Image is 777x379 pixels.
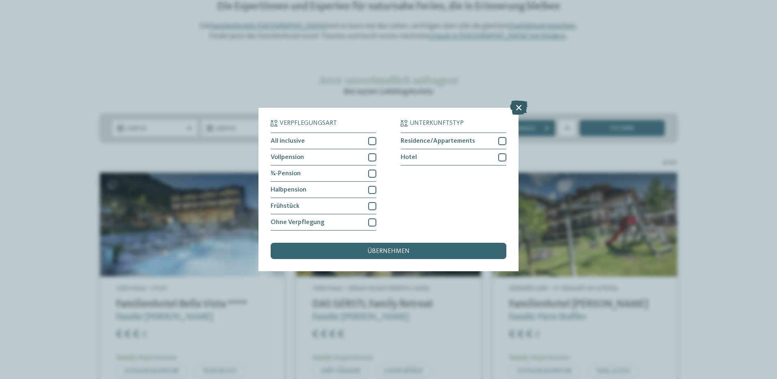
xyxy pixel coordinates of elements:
span: Residence/Appartements [401,138,475,144]
span: übernehmen [367,248,410,255]
span: All inclusive [271,138,305,144]
span: Frühstück [271,203,300,209]
span: Verpflegungsart [280,120,337,126]
span: Hotel [401,154,417,161]
span: Halbpension [271,187,306,193]
span: Ohne Verpflegung [271,219,324,226]
span: Unterkunftstyp [410,120,464,126]
span: Vollpension [271,154,304,161]
span: ¾-Pension [271,170,301,177]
